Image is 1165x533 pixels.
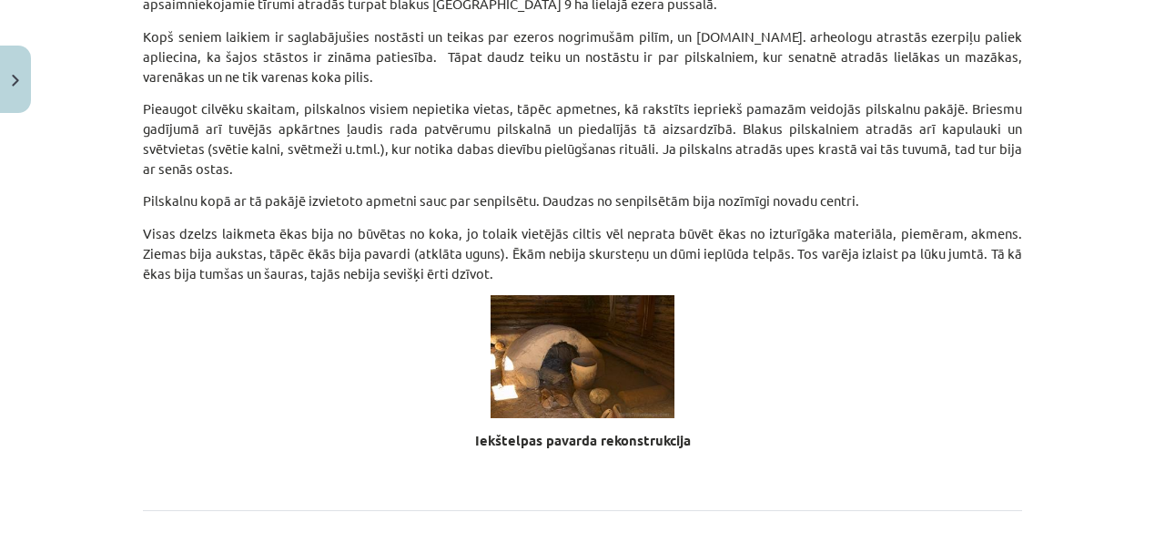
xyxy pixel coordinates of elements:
[143,99,1022,177] span: Pieaugot cilvēku skaitam, pilskalnos visiem nepietika vietas, tāpēc apmetnes, kā rakstīts iepriek...
[143,27,1022,85] span: Kopš seniem laikiem ir saglabājušies nostāsti un teikas par ezeros nogrimušām pilīm, un [DOMAIN_N...
[143,191,859,209] span: Pilskalnu kopā ar tā pakājē izvietoto apmetni sauc par senpilsētu. Daudzas no senpilsētām bija no...
[143,224,1022,282] span: Visas dzelzs laikmeta ēkas bija no būvētas no koka, jo tolaik vietējās ciltis vēl neprata būvēt ē...
[12,75,19,87] img: icon-close-lesson-0947bae3869378f0d4975bcd49f059093ad1ed9edebbc8119c70593378902aed.svg
[475,431,691,449] span: Iekštelpas pavarda rekonstrukcija
[491,295,674,418] img: 0dd.jpg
